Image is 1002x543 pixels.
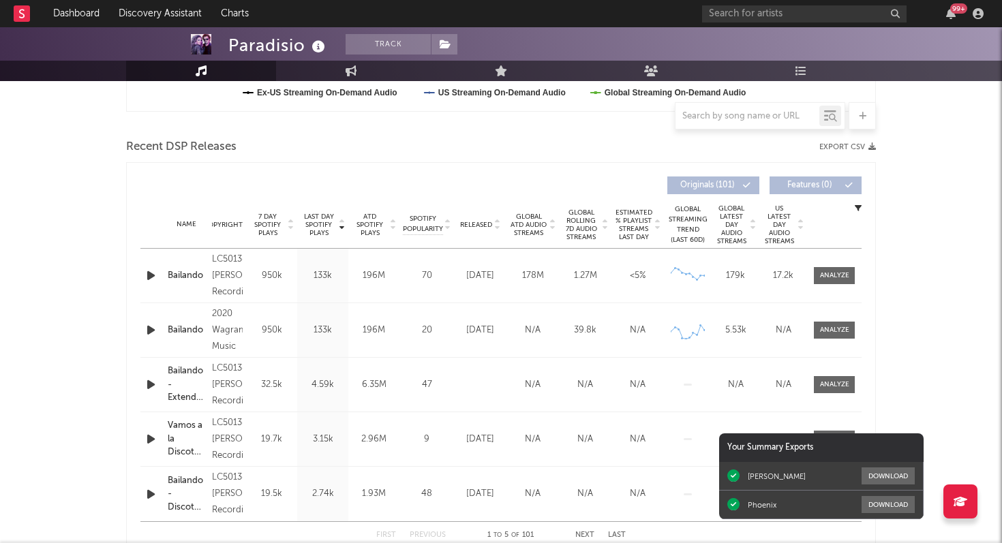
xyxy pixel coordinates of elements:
div: 2.96M [352,433,396,446]
text: Ex-US Streaming On-Demand Audio [257,88,397,97]
button: 99+ [946,8,956,19]
div: <5% [615,269,661,283]
div: 133k [301,324,345,337]
div: 196M [352,269,396,283]
span: Originals ( 101 ) [676,181,739,189]
text: Global Streaming On-Demand Audio [605,88,746,97]
span: of [511,532,519,538]
div: 99 + [950,3,967,14]
div: 133k [301,269,345,283]
span: Recent DSP Releases [126,139,237,155]
button: Track [346,34,431,55]
button: Previous [410,531,446,539]
div: N/A [763,378,804,392]
div: N/A [562,487,608,501]
span: Estimated % Playlist Streams Last Day [615,208,652,241]
div: 3.15k [301,433,345,446]
div: [PERSON_NAME] [748,471,806,481]
div: 2.74k [301,487,345,501]
div: 1.27M [562,269,608,283]
button: Features(0) [770,176,862,194]
div: 17.2k [763,269,804,283]
div: N/A [562,378,608,392]
text: US Streaming On-Demand Audio [438,88,566,97]
div: Your Summary Exports [719,433,924,462]
span: Spotify Popularity [403,214,443,234]
div: N/A [715,378,756,392]
div: N/A [510,378,556,392]
button: First [376,531,396,539]
div: [DATE] [457,433,503,446]
div: LC50138 [PERSON_NAME] Recordings [212,415,243,464]
a: Baïlando [168,324,205,337]
div: 1.93M [352,487,396,501]
div: N/A [615,378,661,392]
span: Released [460,221,492,229]
div: [DATE] [457,324,503,337]
span: ATD Spotify Plays [352,213,388,237]
div: 9 [403,433,451,446]
span: Global Rolling 7D Audio Streams [562,208,600,241]
div: 20 [403,324,451,337]
div: 2020 Wagram Music [212,306,243,355]
input: Search by song name or URL [675,111,819,122]
div: LC50138 [PERSON_NAME] Recordings [212,360,243,409]
button: Last [608,531,626,539]
div: N/A [615,433,661,446]
div: 48 [403,487,451,501]
div: 4.59k [301,378,345,392]
span: Features ( 0 ) [778,181,841,189]
a: Vamos a la Discoteca - Video Edit [168,419,205,459]
div: Name [168,219,205,230]
div: 47 [403,378,451,392]
div: 196M [352,324,396,337]
span: Global ATD Audio Streams [510,213,547,237]
div: 950k [249,324,294,337]
div: [DATE] [457,487,503,501]
div: 32.5k [249,378,294,392]
div: N/A [510,433,556,446]
div: 6.35M [352,378,396,392]
div: 5.53k [715,324,756,337]
span: 7 Day Spotify Plays [249,213,286,237]
div: N/A [715,487,756,501]
div: N/A [715,433,756,446]
div: Global Streaming Trend (Last 60D) [667,204,708,245]
div: 19.5k [249,487,294,501]
div: N/A [615,324,661,337]
div: N/A [510,324,556,337]
div: N/A [763,324,804,337]
button: Originals(101) [667,176,759,194]
a: Bailando - Discoteca Drums Mix [168,474,205,514]
button: Download [862,467,915,484]
span: US Latest Day Audio Streams [763,204,795,245]
a: Bailando [168,269,205,283]
span: Copyright [203,221,243,229]
div: N/A [562,433,608,446]
div: Paradisio [228,34,329,57]
span: Global Latest Day Audio Streams [715,204,748,245]
div: LC50138 [PERSON_NAME] Recordings [212,251,243,300]
div: [DATE] [457,269,503,283]
div: LC50138 [PERSON_NAME] Recordings [212,469,243,518]
div: N/A [510,487,556,501]
div: 950k [249,269,294,283]
div: 179k [715,269,756,283]
div: 178M [510,269,556,283]
div: N/A [615,487,661,501]
div: Phoenix [748,500,776,510]
input: Search for artists [702,5,907,22]
button: Download [862,496,915,513]
button: Export CSV [819,143,876,151]
button: Next [575,531,594,539]
span: to [494,532,502,538]
div: 70 [403,269,451,283]
div: 39.8k [562,324,608,337]
div: N/A [763,433,804,446]
a: Bailando - Extended Radio Version [168,364,205,405]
